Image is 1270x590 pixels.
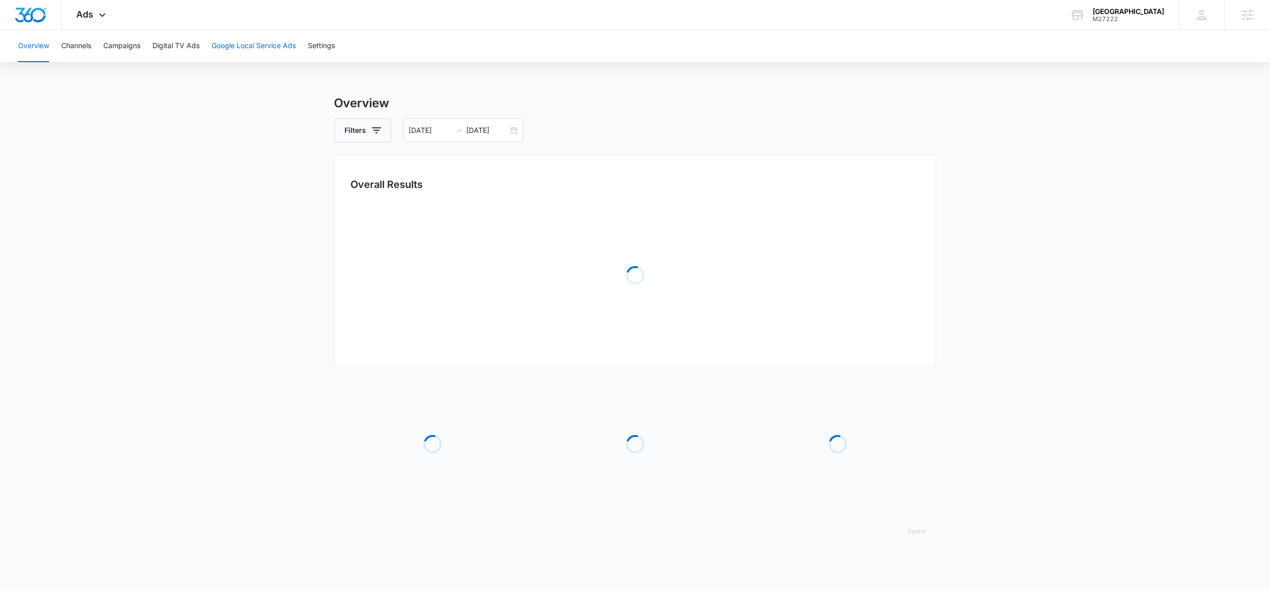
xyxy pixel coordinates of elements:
[212,30,296,62] button: Google Local Service Ads
[18,30,49,62] button: Overview
[103,30,140,62] button: Campaigns
[351,177,423,192] h3: Overall Results
[1093,8,1164,16] div: account name
[455,126,463,134] span: to
[334,118,391,142] button: Filters
[308,30,335,62] button: Settings
[77,9,94,20] span: Ads
[152,30,200,62] button: Digital TV Ads
[898,519,936,543] button: Spend
[455,126,463,134] span: swap-right
[61,30,91,62] button: Channels
[1093,16,1164,23] div: account id
[334,94,936,112] h3: Overview
[467,125,508,136] input: End date
[409,125,451,136] input: Start date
